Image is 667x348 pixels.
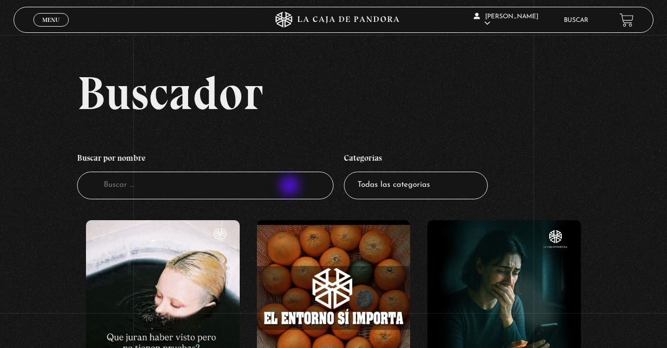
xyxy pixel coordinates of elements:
[39,26,64,33] span: Cerrar
[77,148,333,172] h4: Buscar por nombre
[344,148,488,172] h4: Categorías
[42,17,59,23] span: Menu
[620,13,634,27] a: View your shopping cart
[564,17,588,23] a: Buscar
[77,69,653,116] h2: Buscador
[474,14,538,27] span: [PERSON_NAME]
